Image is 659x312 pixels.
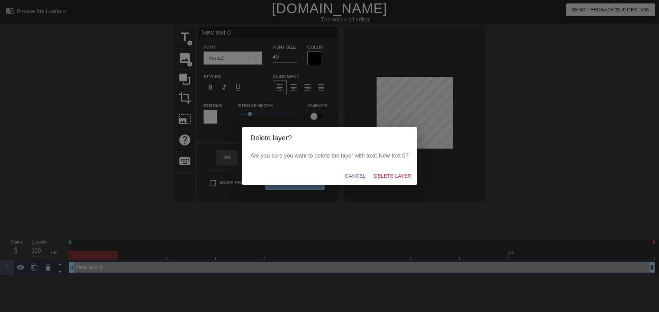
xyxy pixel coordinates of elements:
[251,132,409,143] h2: Delete layer?
[251,152,409,160] p: Are you sure you want to delete the layer with text: New text 0?
[345,172,365,180] span: Cancel
[371,170,414,182] button: Delete Layer
[342,170,368,182] button: Cancel
[374,172,411,180] span: Delete Layer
